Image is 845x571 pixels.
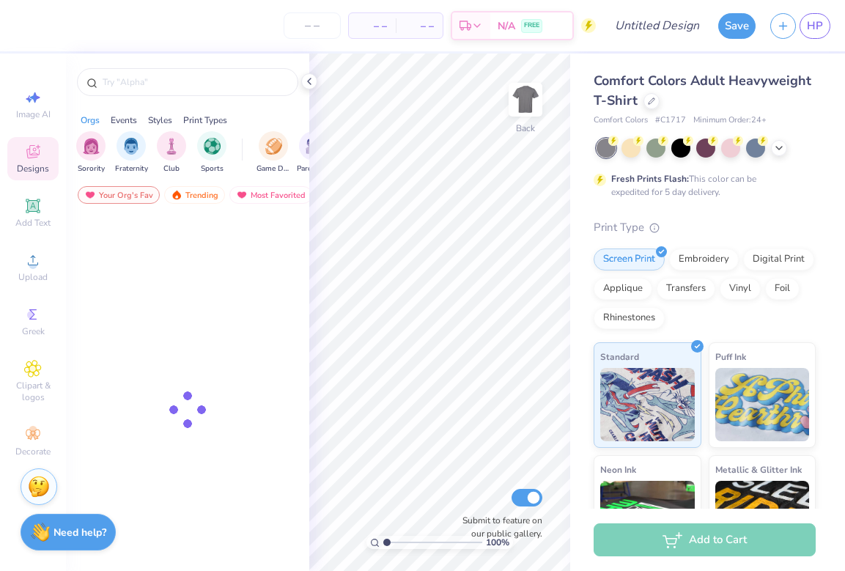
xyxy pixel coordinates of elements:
div: Orgs [81,114,100,127]
div: filter for Sports [197,131,226,174]
span: Sorority [78,163,105,174]
span: Comfort Colors Adult Heavyweight T-Shirt [594,72,811,109]
span: FREE [524,21,539,31]
span: HP [807,18,823,34]
div: Vinyl [720,278,761,300]
span: N/A [498,18,515,34]
span: Metallic & Glitter Ink [715,462,802,477]
div: filter for Club [157,131,186,174]
span: # C1717 [655,114,686,127]
img: Puff Ink [715,368,810,441]
button: filter button [76,131,106,174]
button: filter button [257,131,290,174]
img: most_fav.gif [84,190,96,200]
span: Minimum Order: 24 + [693,114,767,127]
span: Comfort Colors [594,114,648,127]
img: trending.gif [171,190,182,200]
img: Sports Image [204,138,221,155]
span: Designs [17,163,49,174]
span: Club [163,163,180,174]
img: Neon Ink [600,481,695,554]
a: HP [800,13,830,39]
div: Rhinestones [594,307,665,329]
div: Transfers [657,278,715,300]
img: most_fav.gif [236,190,248,200]
div: Events [111,114,137,127]
img: Back [511,85,540,114]
span: Parent's Weekend [297,163,331,174]
span: Greek [22,325,45,337]
img: Fraternity Image [123,138,139,155]
span: Fraternity [115,163,148,174]
img: Game Day Image [265,138,282,155]
strong: Fresh Prints Flash: [611,173,689,185]
div: Styles [148,114,172,127]
div: Digital Print [743,248,814,270]
div: Applique [594,278,652,300]
div: Trending [164,186,225,204]
div: Your Org's Fav [78,186,160,204]
strong: Need help? [53,526,106,539]
div: filter for Fraternity [115,131,148,174]
input: Try "Alpha" [101,75,289,89]
button: Save [718,13,756,39]
span: Sports [201,163,224,174]
img: Metallic & Glitter Ink [715,481,810,554]
div: filter for Game Day [257,131,290,174]
div: Print Types [183,114,227,127]
img: Parent's Weekend Image [306,138,322,155]
button: filter button [157,131,186,174]
button: filter button [197,131,226,174]
span: Image AI [16,108,51,120]
div: Back [516,122,535,135]
div: Embroidery [669,248,739,270]
span: Game Day [257,163,290,174]
div: Most Favorited [229,186,312,204]
label: Submit to feature on our public gallery. [454,514,542,540]
span: Puff Ink [715,349,746,364]
img: Sorority Image [83,138,100,155]
input: Untitled Design [603,11,711,40]
span: Decorate [15,446,51,457]
img: Club Image [163,138,180,155]
span: 100 % [486,536,509,549]
div: filter for Sorority [76,131,106,174]
span: Add Text [15,217,51,229]
div: Screen Print [594,248,665,270]
div: Foil [765,278,800,300]
span: Clipart & logos [7,380,59,403]
div: This color can be expedited for 5 day delivery. [611,172,792,199]
div: filter for Parent's Weekend [297,131,331,174]
span: Standard [600,349,639,364]
div: Print Type [594,219,816,236]
span: – – [358,18,387,34]
button: filter button [115,131,148,174]
span: Neon Ink [600,462,636,477]
span: Upload [18,271,48,283]
input: – – [284,12,341,39]
img: Standard [600,368,695,441]
span: – – [405,18,434,34]
button: filter button [297,131,331,174]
